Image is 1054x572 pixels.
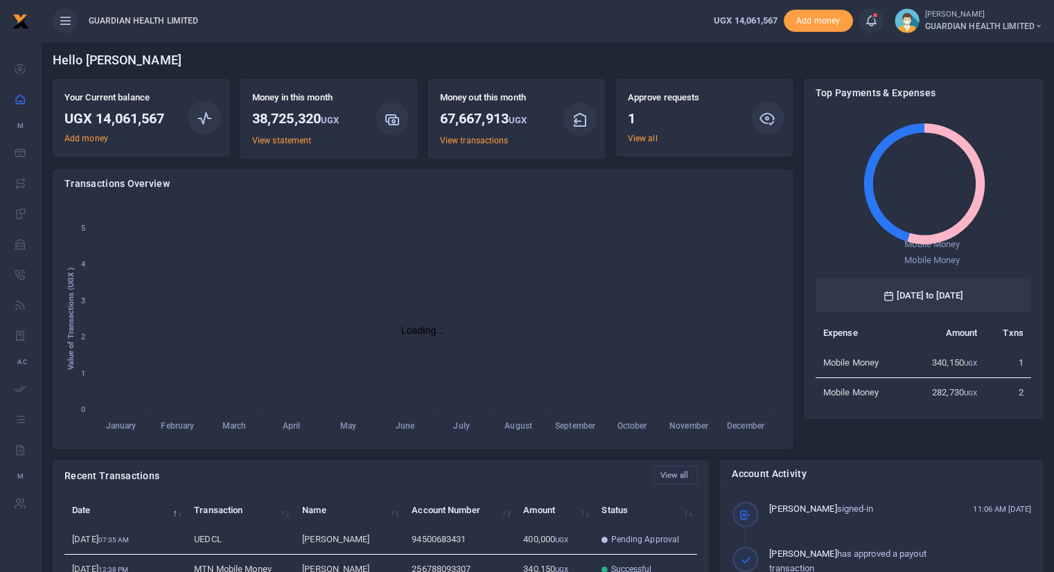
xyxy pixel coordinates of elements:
[64,525,186,555] td: [DATE]
[81,333,85,342] tspan: 2
[321,115,339,125] small: UGX
[895,8,1043,33] a: profile-user [PERSON_NAME] GUARDIAN HEALTH LIMITED
[222,421,247,431] tspan: March
[504,421,532,431] tspan: August
[440,91,552,105] p: Money out this month
[53,53,1043,68] h4: Hello [PERSON_NAME]
[617,421,648,431] tspan: October
[594,495,697,525] th: Status: activate to sort column ascending
[340,421,356,431] tspan: May
[401,325,445,336] text: Loading...
[769,502,965,517] p: signed-in
[925,9,1043,21] small: [PERSON_NAME]
[12,15,29,26] a: logo-small logo-large logo-large
[904,239,960,249] span: Mobile Money
[714,15,778,26] span: UGX 14,061,567
[81,296,85,305] tspan: 3
[727,421,765,431] tspan: December
[64,468,643,483] h4: Recent Transactions
[714,14,778,28] a: UGX 14,061,567
[106,421,137,431] tspan: January
[295,525,404,555] td: [PERSON_NAME]
[81,224,85,233] tspan: 5
[98,536,130,544] small: 07:35 AM
[628,134,658,143] a: View all
[769,548,836,559] span: [PERSON_NAME]
[440,136,509,145] a: View transactions
[669,421,709,431] tspan: November
[816,318,907,348] th: Expense
[925,20,1043,33] span: GUARDIAN HEALTH LIMITED
[628,91,740,105] p: Approve requests
[784,15,853,25] a: Add money
[252,136,311,145] a: View statement
[64,91,177,105] p: Your Current balance
[985,318,1031,348] th: Txns
[81,369,85,378] tspan: 1
[64,134,108,143] a: Add money
[186,495,295,525] th: Transaction: activate to sort column ascending
[252,108,364,131] h3: 38,725,320
[67,267,76,370] text: Value of Transactions (UGX )
[81,260,85,269] tspan: 4
[161,421,194,431] tspan: February
[11,114,30,137] li: M
[295,495,404,525] th: Name: activate to sort column ascending
[769,503,836,514] span: [PERSON_NAME]
[816,279,1031,312] h6: [DATE] to [DATE]
[708,14,783,28] li: Wallet ballance
[404,495,516,525] th: Account Number: activate to sort column ascending
[816,377,907,406] td: Mobile Money
[732,466,1031,481] h4: Account Activity
[907,318,985,348] th: Amount
[555,536,568,544] small: UGX
[964,359,977,367] small: UGX
[64,495,186,525] th: Date: activate to sort column descending
[654,466,698,485] a: View all
[907,348,985,377] td: 340,150
[611,533,680,546] span: Pending Approval
[964,389,977,397] small: UGX
[784,10,853,33] li: Toup your wallet
[12,13,29,30] img: logo-small
[516,495,594,525] th: Amount: activate to sort column ascending
[252,91,364,105] p: Money in this month
[629,557,643,571] button: Close
[453,421,469,431] tspan: July
[895,8,920,33] img: profile-user
[11,350,30,373] li: Ac
[64,176,781,191] h4: Transactions Overview
[186,525,295,555] td: UEDCL
[81,406,85,415] tspan: 0
[973,503,1031,515] small: 11:06 AM [DATE]
[440,108,552,131] h3: 67,667,913
[628,108,740,129] h3: 1
[555,421,596,431] tspan: September
[516,525,594,555] td: 400,000
[404,525,516,555] td: 94500683431
[907,377,985,406] td: 282,730
[83,15,204,27] span: GUARDIAN HEALTH LIMITED
[904,255,960,265] span: Mobile Money
[784,10,853,33] span: Add money
[509,115,527,125] small: UGX
[816,348,907,377] td: Mobile Money
[396,421,415,431] tspan: June
[816,85,1031,100] h4: Top Payments & Expenses
[985,377,1031,406] td: 2
[283,421,301,431] tspan: April
[985,348,1031,377] td: 1
[64,108,177,129] h3: UGX 14,061,567
[11,465,30,488] li: M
